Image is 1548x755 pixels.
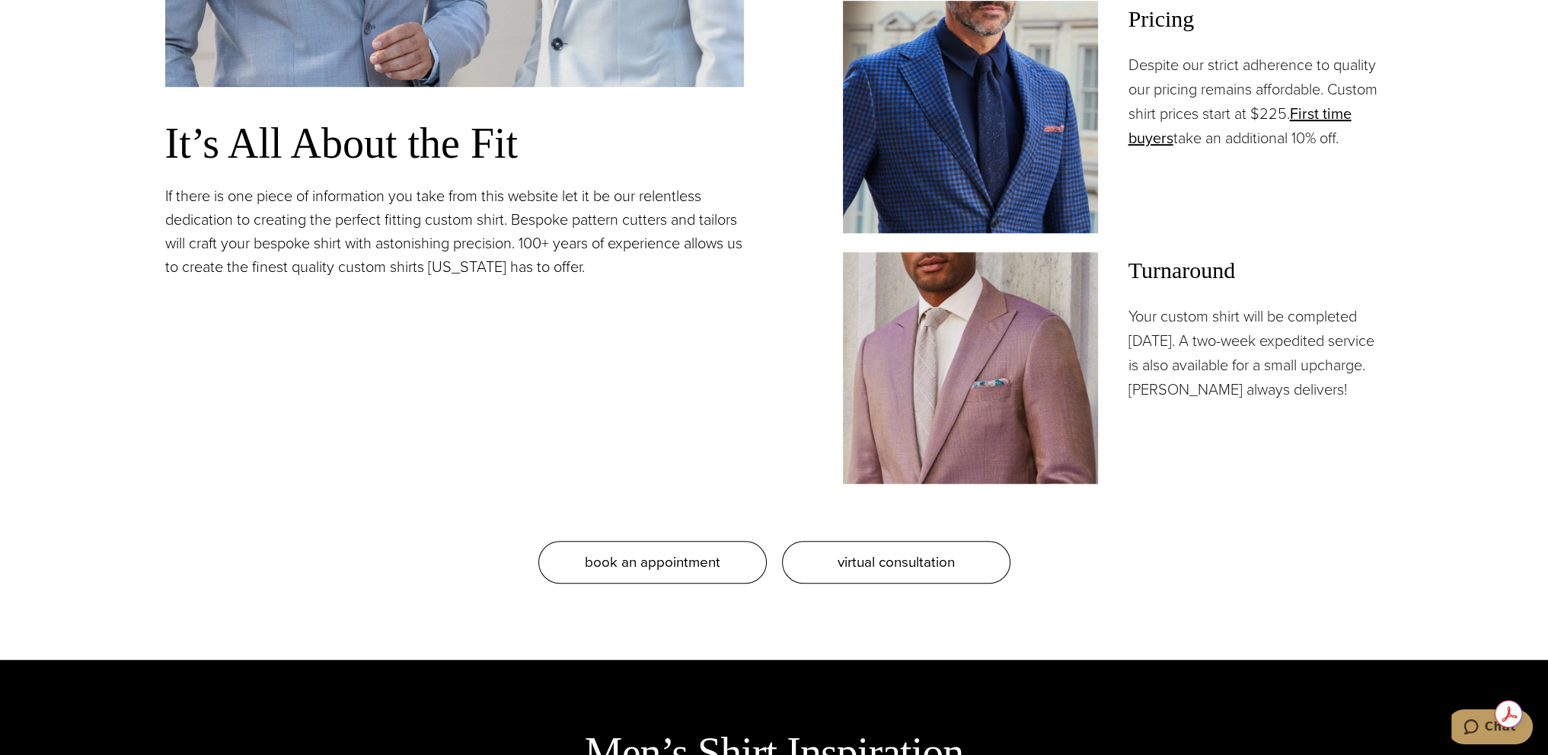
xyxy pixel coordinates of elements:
[1128,304,1384,401] p: Your custom shirt will be completed [DATE]. A two-week expedited service is also available for a ...
[843,252,1098,484] img: Client in white custom dress shirt with off white tie and pink bespoke sportscoat.
[782,541,1010,584] a: virtual consultation
[1128,252,1384,289] span: Turnaround
[1128,102,1352,149] a: First time buyers
[538,541,767,584] a: book an appointment
[165,184,744,279] p: If there is one piece of information you take from this website let it be our relentless dedicati...
[585,551,720,573] span: book an appointment
[165,117,744,169] h3: It’s All About the Fit
[843,1,1098,232] img: Client wearing navy custom dress shirt under custom tailored sportscoat.
[838,551,955,573] span: virtual consultation
[1128,53,1384,150] p: Despite our strict adherence to quality our pricing remains affordable. Custom shirt prices start...
[1128,1,1384,37] span: Pricing
[1451,709,1533,747] iframe: Opens a widget where you can chat to one of our agents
